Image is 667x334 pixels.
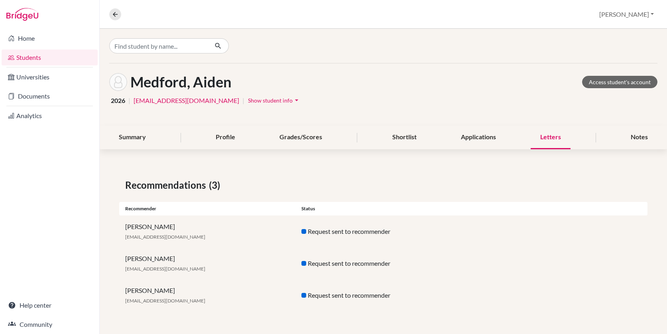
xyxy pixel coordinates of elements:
a: Analytics [2,108,98,124]
span: [EMAIL_ADDRESS][DOMAIN_NAME] [125,298,205,304]
button: Show student infoarrow_drop_down [248,94,301,107]
span: 2026 [111,96,125,105]
span: Recommendations [125,178,209,192]
span: [EMAIL_ADDRESS][DOMAIN_NAME] [125,266,205,272]
span: Show student info [248,97,293,104]
div: Recommender [119,205,295,212]
button: [PERSON_NAME] [596,7,657,22]
div: Applications [451,126,506,149]
a: [EMAIL_ADDRESS][DOMAIN_NAME] [134,96,239,105]
span: (3) [209,178,223,192]
a: Students [2,49,98,65]
div: Notes [621,126,657,149]
div: [PERSON_NAME] [119,286,295,305]
div: [PERSON_NAME] [119,222,295,241]
a: Community [2,316,98,332]
div: Request sent to recommender [295,291,472,300]
span: [EMAIL_ADDRESS][DOMAIN_NAME] [125,234,205,240]
span: | [242,96,244,105]
i: arrow_drop_down [293,96,301,104]
input: Find student by name... [109,38,208,53]
div: Grades/Scores [270,126,332,149]
div: Shortlist [383,126,426,149]
a: Home [2,30,98,46]
div: Summary [109,126,155,149]
a: Help center [2,297,98,313]
a: Universities [2,69,98,85]
div: Letters [531,126,571,149]
img: Aiden Medford's avatar [109,73,127,91]
span: | [128,96,130,105]
div: Status [295,205,472,212]
div: Request sent to recommender [295,227,472,236]
img: Bridge-U [6,8,38,21]
a: Access student's account [582,76,657,88]
div: Profile [206,126,245,149]
div: Request sent to recommender [295,259,472,268]
div: [PERSON_NAME] [119,254,295,273]
h1: Medford, Aiden [130,73,231,91]
a: Documents [2,88,98,104]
